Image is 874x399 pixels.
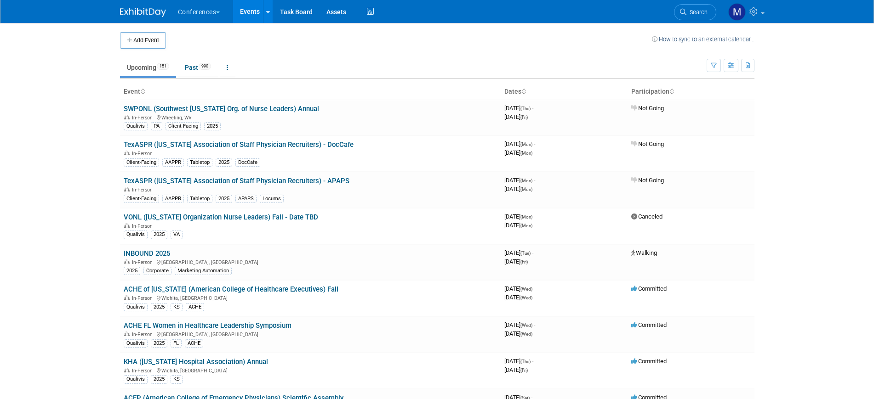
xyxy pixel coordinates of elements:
[504,358,533,365] span: [DATE]
[235,158,260,167] div: DocCafe
[124,258,497,265] div: [GEOGRAPHIC_DATA], [GEOGRAPHIC_DATA]
[504,366,528,373] span: [DATE]
[520,323,532,328] span: (Wed)
[124,358,268,366] a: KHA ([US_STATE] Hospital Association) Annual
[140,88,145,95] a: Sort by Event Name
[171,230,183,239] div: VA
[124,294,497,301] div: Wichita, [GEOGRAPHIC_DATA]
[124,295,130,300] img: In-Person Event
[534,213,535,220] span: -
[501,84,628,100] th: Dates
[124,187,130,191] img: In-Person Event
[504,330,532,337] span: [DATE]
[124,223,130,228] img: In-Person Event
[132,151,155,157] span: In-Person
[504,113,528,120] span: [DATE]
[520,187,532,192] span: (Mon)
[216,195,232,203] div: 2025
[520,151,532,156] span: (Mon)
[124,195,159,203] div: Client-Facing
[124,115,130,119] img: In-Person Event
[124,105,319,113] a: SWPONL (Southwest [US_STATE] Org. of Nurse Leaders) Annual
[534,140,535,147] span: -
[124,259,130,264] img: In-Person Event
[124,332,130,336] img: In-Person Event
[631,213,663,220] span: Canceled
[520,287,532,292] span: (Wed)
[124,339,148,348] div: Qualivis
[185,339,203,348] div: ACHE
[521,88,526,95] a: Sort by Start Date
[520,142,532,147] span: (Mon)
[151,339,167,348] div: 2025
[124,140,354,149] a: TexASPR ([US_STATE] Association of Staff Physician Recruiters) - DocCafe
[631,321,667,328] span: Committed
[120,32,166,49] button: Add Event
[120,59,176,76] a: Upcoming151
[175,267,232,275] div: Marketing Automation
[520,332,532,337] span: (Wed)
[124,366,497,374] div: Wichita, [GEOGRAPHIC_DATA]
[204,122,221,130] div: 2025
[132,295,155,301] span: In-Person
[504,222,532,229] span: [DATE]
[520,368,528,373] span: (Fri)
[652,36,754,43] a: How to sync to an external calendar...
[520,178,532,183] span: (Mon)
[504,285,535,292] span: [DATE]
[534,285,535,292] span: -
[124,330,497,337] div: [GEOGRAPHIC_DATA], [GEOGRAPHIC_DATA]
[124,267,140,275] div: 2025
[686,9,708,16] span: Search
[124,158,159,167] div: Client-Facing
[235,195,257,203] div: APAPS
[504,321,535,328] span: [DATE]
[674,4,716,20] a: Search
[132,115,155,121] span: In-Person
[260,195,284,203] div: Locums
[124,249,170,258] a: INBOUND 2025
[520,359,531,364] span: (Thu)
[124,113,497,121] div: Wheeling, WV
[157,63,169,70] span: 151
[171,375,183,383] div: KS
[216,158,232,167] div: 2025
[520,295,532,300] span: (Wed)
[151,230,167,239] div: 2025
[132,332,155,337] span: In-Person
[187,195,212,203] div: Tabletop
[124,230,148,239] div: Qualivis
[504,213,535,220] span: [DATE]
[124,213,318,221] a: VONL ([US_STATE] Organization Nurse Leaders) Fall - Date TBD
[520,106,531,111] span: (Thu)
[199,63,211,70] span: 990
[669,88,674,95] a: Sort by Participation Type
[124,321,291,330] a: ACHE FL Women in Healthcare Leadership Symposium
[124,375,148,383] div: Qualivis
[728,3,746,21] img: Marygrace LeGros
[124,368,130,372] img: In-Person Event
[162,158,184,167] div: AAPPR
[187,158,212,167] div: Tabletop
[504,258,528,265] span: [DATE]
[120,84,501,100] th: Event
[631,177,664,184] span: Not Going
[520,214,532,219] span: (Mon)
[132,223,155,229] span: In-Person
[124,177,349,185] a: TexASPR ([US_STATE] Association of Staff Physician Recruiters) - APAPS
[124,303,148,311] div: Qualivis
[151,375,167,383] div: 2025
[520,259,528,264] span: (Fri)
[532,105,533,112] span: -
[534,321,535,328] span: -
[504,140,535,147] span: [DATE]
[504,177,535,184] span: [DATE]
[520,251,531,256] span: (Tue)
[124,122,148,130] div: Qualivis
[504,149,532,156] span: [DATE]
[534,177,535,184] span: -
[631,358,667,365] span: Committed
[143,267,171,275] div: Corporate
[631,249,657,256] span: Walking
[631,285,667,292] span: Committed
